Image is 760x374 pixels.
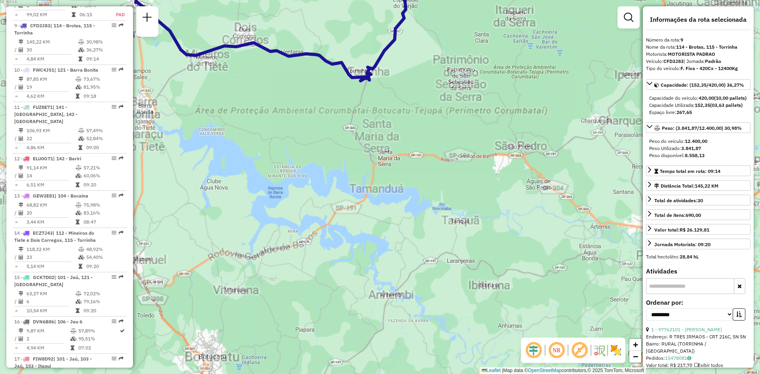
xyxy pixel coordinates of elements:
[649,138,707,144] span: Peso do veículo:
[14,23,95,36] span: 9 -
[26,164,75,172] td: 91,14 KM
[78,145,82,150] i: Tempo total em rota
[14,83,18,91] td: /
[83,172,123,180] td: 60,06%
[26,253,78,261] td: 23
[70,328,76,333] i: % de utilização do peso
[26,245,78,253] td: 118,32 KM
[14,144,18,152] td: =
[26,262,78,270] td: 5,14 KM
[26,46,78,54] td: 30
[687,356,691,361] i: Observações
[119,319,123,324] em: Rota exportada
[665,355,691,361] a: 15478081
[119,193,123,198] em: Rota exportada
[662,125,742,131] span: Peso: (3.841,87/12.400,00) 30,98%
[112,67,116,72] em: Opções
[76,94,80,99] i: Tempo total em rota
[26,209,75,217] td: 20
[139,9,155,27] a: Nova sessão e pesquisa
[26,327,70,335] td: 9,87 KM
[14,209,18,217] td: /
[14,11,18,19] td: =
[733,308,745,321] button: Ordem crescente
[14,230,96,243] span: | 112 - Mineiros do Tiete e Dois Corregos, 115 - Torrinha
[78,247,84,252] i: % de utilização do peso
[649,102,747,109] div: Capacidade Utilizada:
[633,340,638,349] span: +
[482,368,501,373] a: Leaflet
[26,11,71,19] td: 99,02 KM
[112,156,116,161] em: Opções
[480,367,646,374] div: Map data © contributors,© 2025 TomTom, Microsoft
[26,55,78,63] td: 4,84 KM
[26,181,75,189] td: 6,51 KM
[26,144,78,152] td: 4,86 KM
[76,308,80,313] i: Tempo total em rota
[33,67,54,73] span: FWC4J51
[646,91,750,119] div: Capacidade: (152,35/420,00) 36,27%
[78,255,84,260] i: % de utilização da cubagem
[33,193,55,199] span: GEW3E81
[86,38,123,46] td: 30,98%
[26,290,75,298] td: 63,27 KM
[120,328,125,333] i: Rota otimizada
[649,109,747,116] div: Espaço livre:
[685,152,705,158] strong: 8.558,13
[83,83,123,91] td: 81,95%
[116,11,125,19] td: FAD
[19,165,23,170] i: Distância Total
[654,197,703,203] span: Total de atividades:
[649,95,747,102] div: Capacidade do veículo:
[83,181,123,189] td: 09:20
[14,23,95,36] span: | 114 - Brotas, 115 - Torrinha
[33,230,53,236] span: ECZ7J43
[86,262,123,270] td: 09:20
[646,44,750,51] div: Nome da rota:
[684,58,721,64] span: | Jornada:
[86,144,123,152] td: 09:00
[14,307,18,315] td: =
[33,356,53,362] span: FIW8D92
[14,104,78,124] span: | 141 - [GEOGRAPHIC_DATA], 142 - [GEOGRAPHIC_DATA]
[646,180,750,191] a: Distância Total:145,22 KM
[26,75,75,83] td: 87,85 KM
[83,298,123,306] td: 79,16%
[685,138,707,144] strong: 12.400,00
[33,274,54,280] span: GCK7D02
[524,341,543,360] span: Ocultar deslocamento
[112,23,116,28] em: Opções
[14,253,18,261] td: /
[14,274,93,287] span: 15 -
[86,253,123,261] td: 54,40%
[629,351,641,363] a: Zoom out
[646,195,750,205] a: Total de atividades:30
[86,135,123,142] td: 52,84%
[19,203,23,207] i: Distância Total
[705,58,721,64] strong: Padrão
[654,182,718,190] div: Distância Total:
[14,274,93,287] span: | 101 - Jaú, 121 - [GEOGRAPHIC_DATA]
[78,47,84,52] i: % de utilização da cubagem
[646,65,750,72] div: Tipo do veículo:
[680,65,738,71] strong: F. Fixa - 420Cx - 12400Kg
[76,299,82,304] i: % de utilização da cubagem
[112,230,116,235] em: Opções
[695,183,718,189] span: 145,22 KM
[14,344,18,352] td: =
[119,275,123,279] em: Rota exportada
[83,307,123,315] td: 09:20
[660,168,720,174] span: Tempo total em rota: 09:14
[76,220,80,224] i: Tempo total em rota
[19,211,23,215] i: Total de Atividades
[14,319,82,325] span: 16 -
[19,299,23,304] i: Total de Atividades
[19,247,23,252] i: Distância Total
[76,165,82,170] i: % de utilização do peso
[112,356,116,361] em: Opções
[680,37,683,43] strong: 9
[633,351,638,361] span: −
[83,75,123,83] td: 73,67%
[19,136,23,141] i: Total de Atividades
[646,355,750,362] div: Pedidos:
